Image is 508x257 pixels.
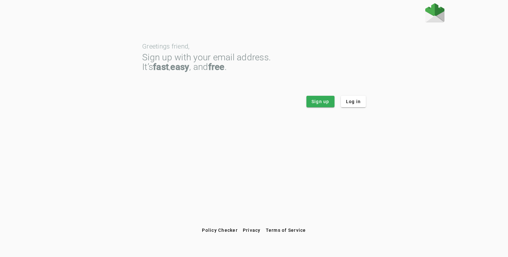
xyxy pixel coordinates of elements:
img: Fraudmarc Logo [425,3,444,22]
strong: free [208,62,225,72]
span: Policy Checker [202,228,238,233]
span: Privacy [243,228,261,233]
span: Terms of Service [266,228,306,233]
span: Sign up [312,98,329,105]
button: Terms of Service [263,224,309,236]
button: Log in [341,96,366,107]
div: Greetings friend, [142,43,366,49]
button: Privacy [240,224,263,236]
button: Policy Checker [199,224,240,236]
span: Log in [346,98,361,105]
strong: fast [153,62,169,72]
strong: easy [170,62,189,72]
div: Sign up with your email address. It’s , , and . [142,53,366,72]
button: Sign up [306,96,335,107]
